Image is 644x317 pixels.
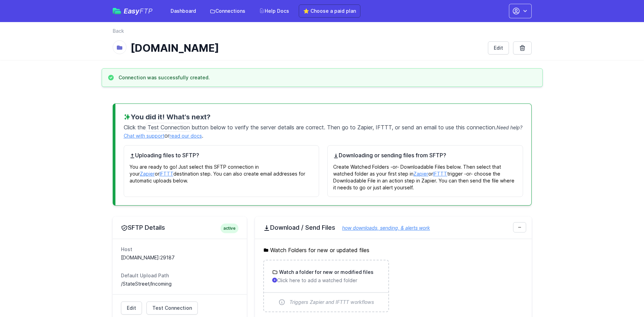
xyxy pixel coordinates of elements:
[333,159,517,191] p: Create Watched Folders -or- Downloadable Files below. Then select that watched folder as your fir...
[113,8,153,14] a: EasyFTP
[121,224,238,232] h2: SFTP Details
[124,122,523,140] p: Click the button below to verify the server details are correct. Then go to Zapier, IFTTT, or sen...
[166,5,200,17] a: Dashboard
[278,269,374,276] h3: Watch a folder for new or modified files
[289,299,374,306] span: Triggers Zapier and IFTTT workflows
[610,283,636,309] iframe: Drift Widget Chat Controller
[140,7,153,15] span: FTP
[497,125,522,130] span: Need help?
[488,41,509,55] a: Edit
[124,8,153,14] span: Easy
[130,151,314,159] h4: Uploading files to SFTP?
[335,225,430,231] a: how downloads, sending, & alerts work
[255,5,293,17] a: Help Docs
[146,123,192,132] span: Test Connection
[264,260,388,311] a: Watch a folder for new or modified files Click here to add a watched folder Triggers Zapier and I...
[152,305,192,311] span: Test Connection
[121,254,238,261] dd: [DOMAIN_NAME]:29187
[121,246,238,253] dt: Host
[121,272,238,279] dt: Default Upload Path
[413,171,428,177] a: Zapier
[272,277,380,284] p: Click here to add a watched folder
[206,5,249,17] a: Connections
[433,171,447,177] a: IFTTT
[119,74,210,81] h3: Connection was successfully created.
[124,112,523,122] h3: You did it! What's next?
[160,171,173,177] a: IFTTT
[113,28,124,34] a: Back
[131,42,482,54] h1: [DOMAIN_NAME]
[113,28,532,39] nav: Breadcrumb
[263,246,523,254] h5: Watch Folders for new or updated files
[130,159,314,184] p: You are ready to go! Just select this SFTP connection in your or destination step. You can also c...
[113,8,121,14] img: easyftp_logo.png
[121,301,142,315] a: Edit
[333,151,517,159] h4: Downloading or sending files from SFTP?
[146,301,198,315] a: Test Connection
[263,224,523,232] h2: Download / Send Files
[170,133,202,139] a: read our docs
[121,280,238,287] dd: /StateStreet/Incoming
[221,224,238,233] span: active
[299,4,360,18] a: ⭐ Choose a paid plan
[124,133,164,139] a: Chat with support
[140,171,155,177] a: Zapier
